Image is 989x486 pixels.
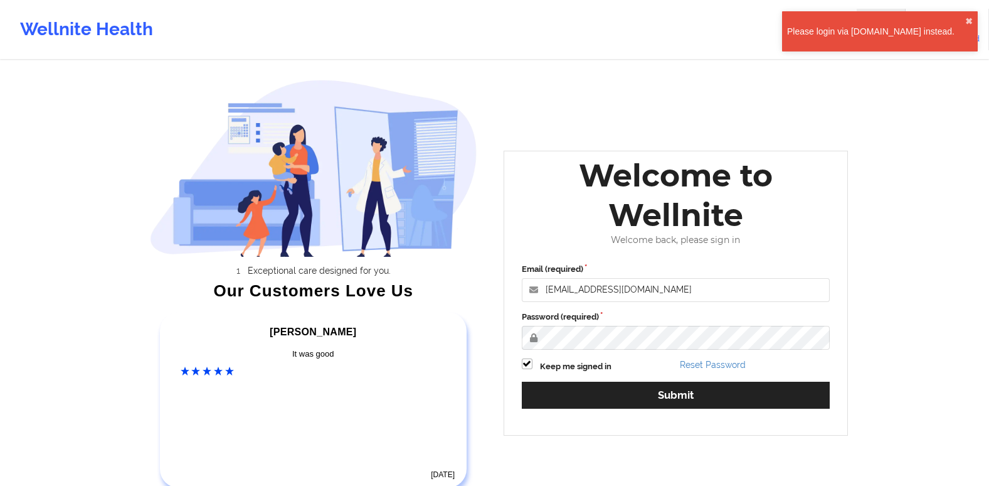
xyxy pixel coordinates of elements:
[965,16,973,26] button: close
[522,278,830,302] input: Email address
[513,235,839,246] div: Welcome back, please sign in
[522,382,830,409] button: Submit
[513,156,839,235] div: Welcome to Wellnite
[181,348,447,360] div: It was good
[161,266,477,276] li: Exceptional care designed for you.
[522,263,830,276] label: Email (required)
[787,25,965,38] div: Please login via [DOMAIN_NAME] instead.
[680,360,746,370] a: Reset Password
[522,311,830,323] label: Password (required)
[150,284,477,297] div: Our Customers Love Us
[540,360,611,373] label: Keep me signed in
[431,470,455,479] time: [DATE]
[270,327,356,337] span: [PERSON_NAME]
[150,79,477,257] img: wellnite-auth-hero_200.c722682e.png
